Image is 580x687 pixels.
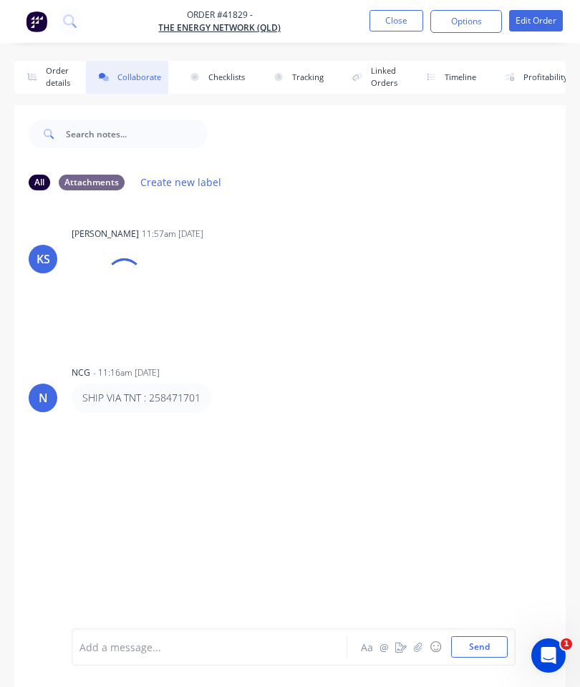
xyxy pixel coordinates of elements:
[66,120,208,148] input: Search notes...
[375,638,392,656] button: @
[142,228,203,240] div: 11:57am [DATE]
[37,250,50,268] div: KS
[86,61,168,94] button: Collaborate
[29,175,50,190] div: All
[413,61,483,94] button: Timeline
[430,10,502,33] button: Options
[82,391,200,405] p: SHIP VIA TNT : 258471701
[72,366,90,379] div: NCG
[158,21,281,34] a: THE ENERGY NETWORK (QLD)
[369,10,423,31] button: Close
[427,638,444,656] button: ☺
[39,389,48,406] div: N
[59,175,125,190] div: Attachments
[451,636,508,658] button: Send
[509,10,563,31] button: Edit Order
[531,638,566,673] iframe: Intercom live chat
[339,61,405,94] button: Linked Orders
[561,638,572,650] span: 1
[93,366,160,379] div: - 11:16am [DATE]
[492,61,575,94] button: Profitability
[72,228,139,240] div: [PERSON_NAME]
[358,638,375,656] button: Aa
[133,172,229,192] button: Create new label
[158,9,281,21] span: Order #41829 -
[26,11,47,32] img: Factory
[14,61,77,94] button: Order details
[261,61,331,94] button: Tracking
[177,61,252,94] button: Checklists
